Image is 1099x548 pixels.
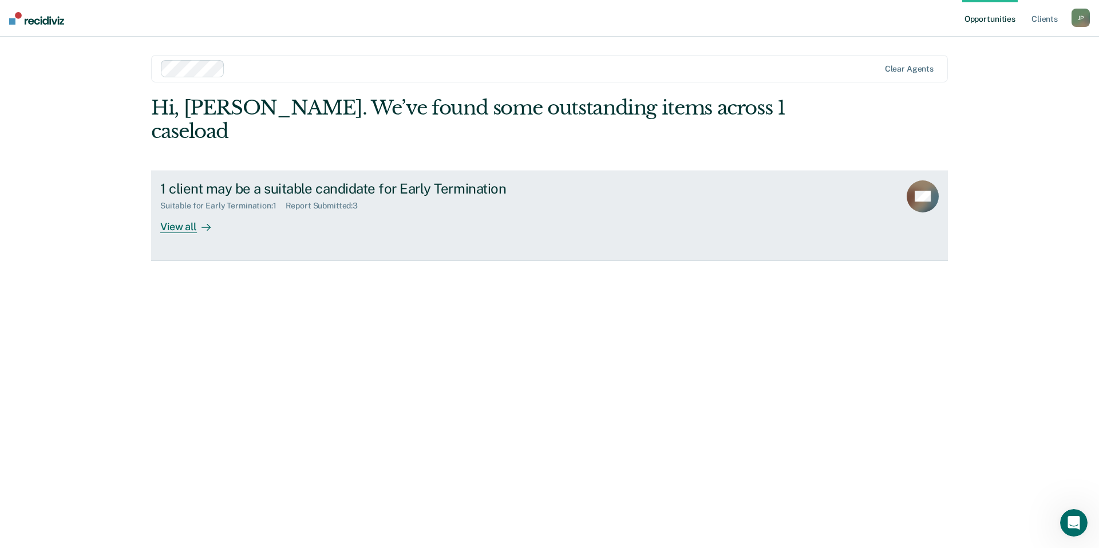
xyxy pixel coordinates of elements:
div: Report Submitted : 3 [286,201,367,211]
div: View all [160,211,224,233]
div: Suitable for Early Termination : 1 [160,201,286,211]
div: J P [1072,9,1090,27]
button: JP [1072,9,1090,27]
a: 1 client may be a suitable candidate for Early TerminationSuitable for Early Termination:1Report ... [151,171,948,261]
div: Clear agents [885,64,934,74]
div: 1 client may be a suitable candidate for Early Termination [160,180,562,197]
div: Hi, [PERSON_NAME]. We’ve found some outstanding items across 1 caseload [151,96,789,143]
iframe: Intercom live chat [1060,509,1088,537]
img: Recidiviz [9,12,64,25]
